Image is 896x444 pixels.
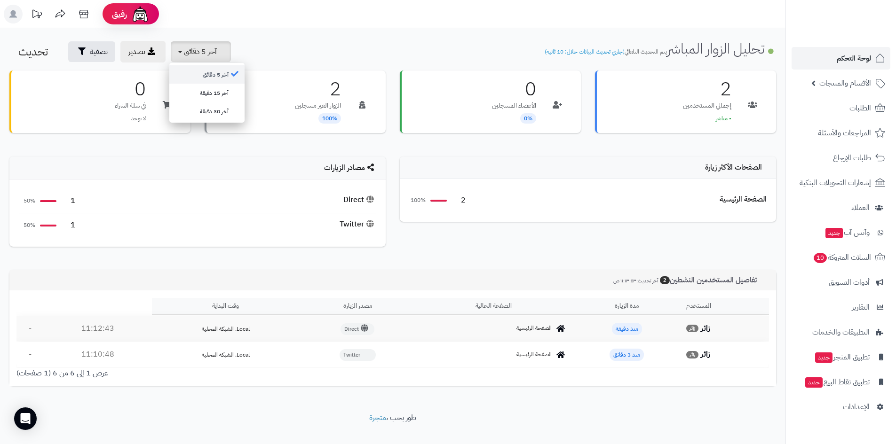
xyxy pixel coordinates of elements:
[818,126,871,140] span: المراجعات والأسئلة
[843,400,870,413] span: الإعدادات
[115,80,146,99] h3: 0
[152,298,300,315] th: وقت البداية
[613,277,636,284] span: ١١:١٣:٥٣ ص
[29,323,32,334] span: -
[683,101,731,110] p: إجمالي المستخدمين
[792,296,890,319] a: التقارير
[686,351,698,358] span: زائر
[120,41,166,62] a: تصدير
[112,8,127,20] span: رفيق
[819,77,871,90] span: الأقسام والمنتجات
[61,220,75,231] span: 1
[61,195,75,206] span: 1
[612,323,642,335] span: منذ دقيقة
[318,113,341,124] span: 100%
[202,325,250,333] span: Local, الشبكة المحلية
[516,324,552,332] span: الصفحة الرئيسية
[825,226,870,239] span: وآتس آب
[720,194,767,205] div: الصفحة الرئيسية
[9,368,393,379] div: عرض 1 إلى 6 من 6 (1 صفحات)
[792,147,890,169] a: طلبات الإرجاع
[792,97,890,119] a: الطلبات
[686,325,698,332] span: زائر
[792,171,890,194] a: إشعارات التحويلات البنكية
[701,349,710,360] strong: زائر
[19,197,35,205] span: 50%
[716,114,731,123] span: • مباشر
[520,113,536,124] span: 0%
[613,277,658,284] small: آخر تحديث:
[610,349,644,361] span: منذ 3 دقائق
[131,114,146,123] span: لا يوجد
[813,251,871,264] span: السلات المتروكة
[571,298,682,315] th: مدة الزيارة
[812,326,870,339] span: التطبيقات والخدمات
[68,41,115,62] button: تصفية
[369,412,386,423] a: متجرة
[300,298,416,315] th: مصدر الزيارة
[792,321,890,343] a: التطبيقات والخدمات
[792,47,890,70] a: لوحة التحكم
[837,52,871,65] span: لوحة التحكم
[545,41,776,56] h1: تحليل الزوار المباشر
[90,46,108,57] span: تصفية
[825,228,843,238] span: جديد
[516,351,552,358] span: الصفحة الرئيسية
[851,201,870,214] span: العملاء
[295,80,341,99] h3: 2
[343,195,376,205] div: Direct
[849,101,871,115] span: الطلبات
[416,298,571,315] th: الصفحة الحالية
[792,122,890,144] a: المراجعات والأسئلة
[169,84,245,102] a: آخر 15 دقيقة
[606,276,769,285] h3: تفاصيل المستخدمين النشطين
[295,101,341,110] p: الزوار الغير مسجلين
[25,5,48,26] a: تحديثات المنصة
[19,221,35,229] span: 50%
[792,221,890,244] a: وآتس آبجديد
[115,101,146,110] p: في سلة الشراء
[29,349,32,360] span: -
[169,65,245,84] a: آخر 5 دقائق
[804,375,870,389] span: تطبيق نقاط البيع
[14,407,37,430] div: Open Intercom Messenger
[852,301,870,314] span: التقارير
[815,352,833,363] span: جديد
[792,346,890,368] a: تطبيق المتجرجديد
[184,46,217,57] span: آخر 5 دقائق
[814,351,870,364] span: تطبيق المتجر
[492,80,536,99] h3: 0
[829,276,870,289] span: أدوات التسويق
[44,316,152,342] td: 11:12:43
[18,43,48,60] span: تحديث
[492,101,536,110] p: الأعضاء المسجلين
[169,102,245,120] a: آخر 30 دقيقة
[792,371,890,393] a: تطبيق نقاط البيعجديد
[792,246,890,269] a: السلات المتروكة10
[792,196,890,219] a: العملاء
[701,323,710,334] strong: زائر
[814,253,827,263] span: 10
[409,196,426,204] span: 100%
[660,276,670,284] span: 2
[44,342,152,367] td: 11:10:48
[409,164,767,172] h4: الصفحات الأكثر زيارة
[792,271,890,294] a: أدوات التسويق
[171,41,231,62] button: آخر 5 دقائق
[340,349,376,361] span: Twitter
[805,377,823,388] span: جديد
[683,80,731,99] h3: 2
[682,298,769,315] th: المستخدم
[452,195,466,206] span: 2
[202,351,250,359] span: Local, الشبكة المحلية
[545,47,625,56] span: (جاري تحديث البيانات خلال: 10 ثانية)
[19,164,376,172] h4: مصادر الزيارات
[833,151,871,164] span: طلبات الإرجاع
[340,219,376,230] div: Twitter
[11,41,63,62] button: تحديث
[341,323,374,335] span: Direct
[545,47,667,56] small: يتم التحديث التلقائي
[800,176,871,189] span: إشعارات التحويلات البنكية
[131,5,150,23] img: ai-face.png
[792,396,890,418] a: الإعدادات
